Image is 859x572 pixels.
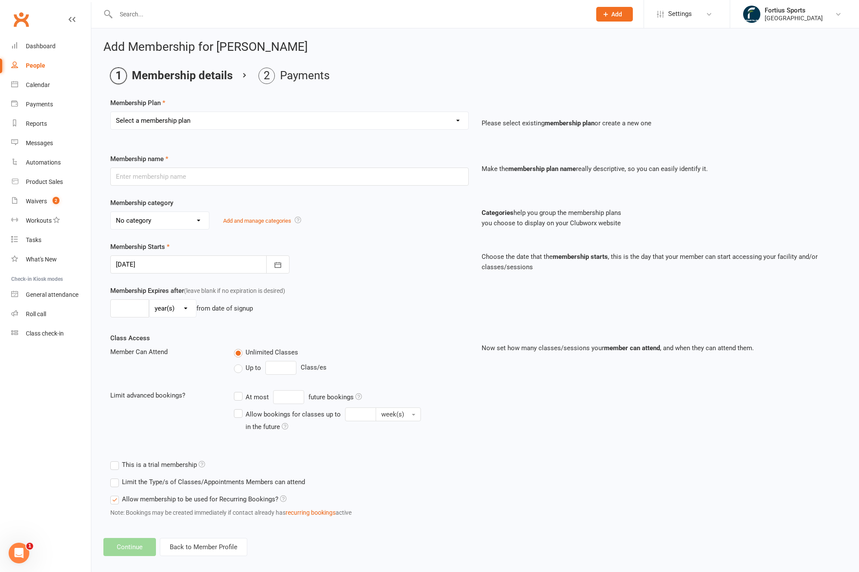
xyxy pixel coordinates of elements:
[11,250,91,269] a: What's New
[110,508,654,517] div: Note: Bookings may be created immediately if contact already has active
[482,343,840,353] p: Now set how many classes/sessions your , and when they can attend them.
[26,140,53,146] div: Messages
[26,236,41,243] div: Tasks
[26,330,64,337] div: Class check-in
[286,508,336,517] button: recurring bookings
[110,242,170,252] label: Membership Starts
[104,347,227,357] div: Member Can Attend
[110,286,285,296] label: Membership Expires after
[11,230,91,250] a: Tasks
[110,333,150,343] label: Class Access
[223,218,291,224] a: Add and manage categories
[26,101,53,108] div: Payments
[110,477,305,487] label: Limit the Type/s of Classes/Appointments Members can attend
[11,37,91,56] a: Dashboard
[482,252,840,272] p: Choose the date that the , this is the day that your member can start accessing your facility and...
[26,178,63,185] div: Product Sales
[26,43,56,50] div: Dashboard
[246,409,341,420] div: Allow bookings for classes up to
[246,347,298,356] span: Unlimited Classes
[11,114,91,134] a: Reports
[345,407,376,421] input: Allow bookings for classes up to week(s) in the future
[11,134,91,153] a: Messages
[26,311,46,317] div: Roll call
[26,120,47,127] div: Reports
[508,165,576,173] strong: membership plan name
[110,494,286,504] label: Allow membership to be used for Recurring Bookings?
[545,119,594,127] strong: membership plan
[26,81,50,88] div: Calendar
[246,392,269,402] div: At most
[273,390,304,404] input: At mostfuture bookings
[110,68,233,84] li: Membership details
[376,407,421,421] button: Allow bookings for classes up to in the future
[246,363,261,372] span: Up to
[160,538,247,556] button: Back to Member Profile
[482,118,840,128] p: Please select existing or create a new one
[103,40,847,54] h2: Add Membership for [PERSON_NAME]
[308,392,362,402] div: future bookings
[11,324,91,343] a: Class kiosk mode
[668,4,692,24] span: Settings
[11,56,91,75] a: People
[11,305,91,324] a: Roll call
[11,95,91,114] a: Payments
[53,197,59,204] span: 2
[9,543,29,563] iframe: Intercom live chat
[11,172,91,192] a: Product Sales
[381,410,404,418] span: week(s)
[110,168,469,186] input: Enter membership name
[26,198,47,205] div: Waivers
[110,198,173,208] label: Membership category
[113,8,585,20] input: Search...
[482,164,840,174] p: Make the really descriptive, so you can easily identify it.
[26,256,57,263] div: What's New
[11,285,91,305] a: General attendance kiosk mode
[11,153,91,172] a: Automations
[11,75,91,95] a: Calendar
[26,217,52,224] div: Workouts
[246,422,288,432] div: in the future
[604,344,660,352] strong: member can attend
[184,287,285,294] span: (leave blank if no expiration is desired)
[110,98,165,108] label: Membership Plan
[765,14,823,22] div: [GEOGRAPHIC_DATA]
[26,291,78,298] div: General attendance
[11,211,91,230] a: Workouts
[234,361,469,375] div: Class/es
[110,460,205,470] label: This is a trial membership
[258,68,330,84] li: Payments
[482,208,840,228] p: help you group the membership plans you choose to display on your Clubworx website
[10,9,32,30] a: Clubworx
[743,6,760,23] img: thumb_image1743802567.png
[110,154,168,164] label: Membership name
[596,7,633,22] button: Add
[611,11,622,18] span: Add
[553,253,608,261] strong: membership starts
[26,543,33,550] span: 1
[482,209,514,217] strong: Categories
[765,6,823,14] div: Fortius Sports
[11,192,91,211] a: Waivers 2
[26,62,45,69] div: People
[196,303,253,314] div: from date of signup
[26,159,61,166] div: Automations
[104,390,227,401] div: Limit advanced bookings?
